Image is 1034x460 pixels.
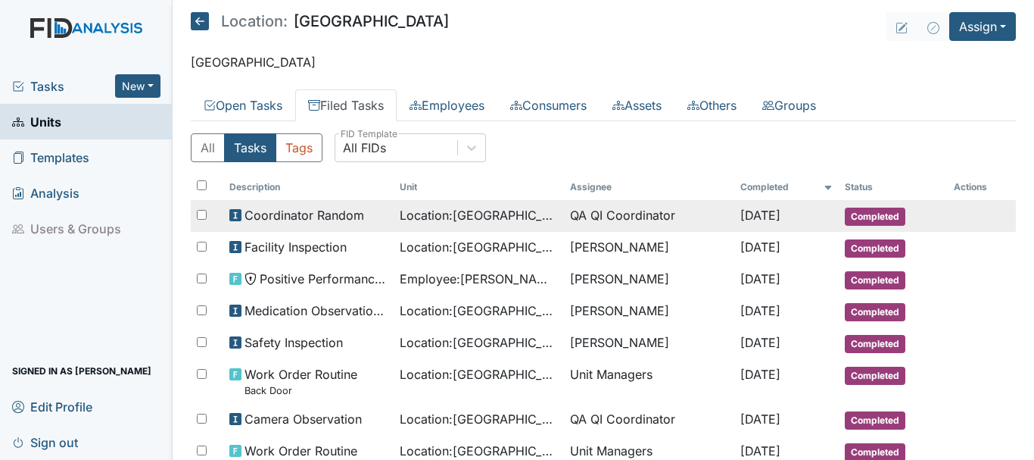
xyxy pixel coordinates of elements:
[244,410,362,428] span: Camera Observation
[191,53,1016,71] p: [GEOGRAPHIC_DATA]
[260,270,388,288] span: Positive Performance Review
[845,335,905,353] span: Completed
[276,133,322,162] button: Tags
[674,89,749,121] a: Others
[740,367,780,382] span: [DATE]
[343,139,386,157] div: All FIDs
[564,359,734,404] td: Unit Managers
[564,232,734,264] td: [PERSON_NAME]
[12,110,61,133] span: Units
[244,238,347,256] span: Facility Inspection
[845,367,905,385] span: Completed
[600,89,674,121] a: Assets
[244,383,357,398] small: Back Door
[497,89,600,121] a: Consumers
[224,133,276,162] button: Tasks
[191,133,322,162] div: Type filter
[244,333,343,352] span: Safety Inspection
[400,270,558,288] span: Employee : [PERSON_NAME]
[244,206,364,224] span: Coordinator Random
[244,302,388,320] span: Medication Observation Checklist
[400,442,558,460] span: Location : [GEOGRAPHIC_DATA]
[394,174,564,200] th: Toggle SortBy
[400,365,558,383] span: Location : [GEOGRAPHIC_DATA]
[191,89,295,121] a: Open Tasks
[12,430,78,454] span: Sign out
[400,238,558,256] span: Location : [GEOGRAPHIC_DATA]
[564,200,734,232] td: QA QI Coordinator
[12,181,79,205] span: Analysis
[839,174,948,200] th: Toggle SortBy
[734,174,839,200] th: Toggle SortBy
[564,174,734,200] th: Assignee
[564,296,734,327] td: [PERSON_NAME]
[400,333,558,352] span: Location : [GEOGRAPHIC_DATA]
[12,395,92,418] span: Edit Profile
[564,264,734,296] td: [PERSON_NAME]
[564,327,734,359] td: [PERSON_NAME]
[740,411,780,427] span: [DATE]
[197,180,207,190] input: Toggle All Rows Selected
[564,404,734,436] td: QA QI Coordinator
[400,302,558,320] span: Location : [GEOGRAPHIC_DATA]
[397,89,497,121] a: Employees
[191,133,225,162] button: All
[115,74,160,98] button: New
[845,271,905,289] span: Completed
[740,303,780,318] span: [DATE]
[12,359,151,383] span: Signed in as [PERSON_NAME]
[191,12,449,30] h5: [GEOGRAPHIC_DATA]
[845,303,905,321] span: Completed
[749,89,829,121] a: Groups
[740,208,780,223] span: [DATE]
[740,335,780,350] span: [DATE]
[845,239,905,258] span: Completed
[295,89,397,121] a: Filed Tasks
[949,12,1016,41] button: Assign
[244,365,357,398] span: Work Order Routine Back Door
[400,410,558,428] span: Location : [GEOGRAPHIC_DATA]
[400,206,558,224] span: Location : [GEOGRAPHIC_DATA]
[948,174,1016,200] th: Actions
[740,271,780,286] span: [DATE]
[845,411,905,430] span: Completed
[740,239,780,255] span: [DATE]
[223,174,394,200] th: Toggle SortBy
[12,146,89,169] span: Templates
[845,208,905,226] span: Completed
[12,77,115,95] a: Tasks
[740,443,780,458] span: [DATE]
[221,14,288,29] span: Location:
